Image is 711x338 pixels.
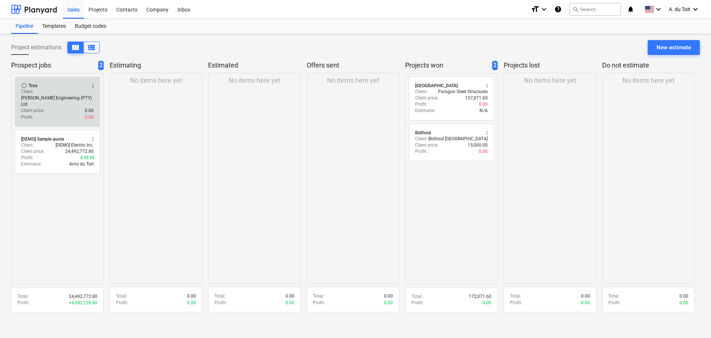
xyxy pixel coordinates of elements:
[415,83,458,89] div: [GEOGRAPHIC_DATA]
[187,293,196,299] p: 0.00
[411,293,423,300] p: Total :
[415,95,438,101] p: Client price :
[680,300,688,306] p: 0.00
[504,61,593,70] p: Projects lost
[208,61,298,70] p: Estimated
[438,89,488,95] p: Paragon Steel Structures
[469,293,491,300] p: 172,071.60
[313,300,325,306] p: Profit :
[65,148,94,155] p: 24,492,772.80
[492,61,498,70] span: 2
[29,83,37,89] div: Trox
[69,293,97,300] p: 24,492,772.80
[21,161,42,167] p: Estimator :
[98,61,104,70] span: 2
[415,148,427,155] p: Profit :
[573,6,578,12] span: search
[622,76,675,85] p: No items here yet
[657,43,691,52] div: New estimate
[479,101,488,108] p: 0.00
[214,300,227,306] p: Profit :
[480,108,488,114] p: N/A
[90,136,96,142] span: more_vert
[21,114,33,121] p: Profit :
[554,5,562,14] i: Knowledge base
[680,293,688,299] p: 0.00
[87,43,96,52] span: View as columns
[21,95,94,108] p: [PERSON_NAME] Engineering (PTY) Ltd
[384,293,393,299] p: 0.00
[569,3,621,16] button: Search
[484,83,490,89] span: more_vert
[669,6,690,12] span: A. du Toit
[70,19,111,34] a: Budget codes
[524,76,576,85] p: No items here yet
[608,293,620,299] p: Total :
[21,83,27,89] span: Mark as complete
[85,108,94,114] p: 0.00
[228,76,281,85] p: No items here yet
[307,61,396,70] p: Offers sent
[405,61,489,70] p: Projects won
[608,300,621,306] p: Profit :
[286,300,294,306] p: 0.00
[581,293,590,299] p: 0.00
[415,89,428,95] p: Client :
[384,300,393,306] p: 0.00
[130,76,182,85] p: No items here yet
[540,5,548,14] i: keyboard_arrow_down
[116,300,128,306] p: Profit :
[17,300,30,306] p: Profit :
[214,293,226,299] p: Total :
[21,108,44,114] p: Client price :
[110,61,199,70] p: Estimating
[415,101,427,108] p: Profit :
[38,19,70,34] a: Templates
[187,300,196,306] p: 0.00
[627,5,634,14] i: notifications
[411,300,424,306] p: Profit :
[313,293,324,299] p: Total :
[415,108,436,114] p: Estimator :
[468,142,488,148] p: 15,000.00
[691,5,700,14] i: keyboard_arrow_down
[483,300,491,306] p: 0.00
[674,302,711,338] iframe: Chat Widget
[602,61,692,70] p: Do not estimate
[479,148,488,155] p: 0.00
[484,130,490,136] span: more_vert
[648,40,700,55] button: New estimate
[90,83,96,89] span: more_vert
[286,293,294,299] p: 0.00
[465,95,488,101] p: 157,071.60
[56,142,94,148] p: [DEMO] Electric Inc.
[11,61,95,70] p: Prospect jobs
[415,136,428,142] p: Client :
[85,114,94,121] p: 0.00
[21,89,34,95] p: Client :
[21,136,64,142] div: [DEMO] Sample quote
[510,300,522,306] p: Profit :
[71,43,80,52] span: View as columns
[327,76,379,85] p: No items here yet
[69,161,94,167] p: Arno du Toit
[510,293,521,299] p: Total :
[11,42,100,53] div: Project estimations
[415,130,431,136] div: Bidfood
[531,5,540,14] i: format_size
[69,300,97,306] p: + 4,082,128.80
[581,300,590,306] p: 0.00
[428,136,488,142] p: Bidfood [GEOGRAPHIC_DATA]
[17,293,29,300] p: Total :
[21,155,33,161] p: Profit :
[654,5,663,14] i: keyboard_arrow_down
[415,142,438,148] p: Client price :
[80,155,94,161] p: 4.08 M
[11,19,38,34] a: Pipeline
[21,148,44,155] p: Client price :
[21,142,34,148] p: Client :
[116,293,127,299] p: Total :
